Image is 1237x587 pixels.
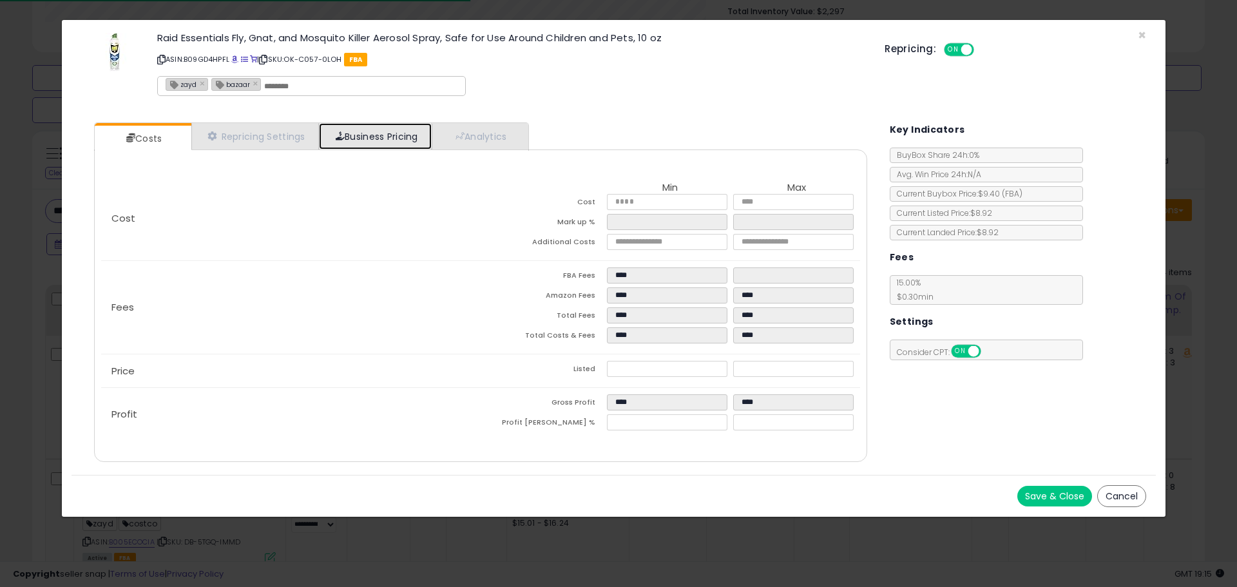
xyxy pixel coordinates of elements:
span: 15.00 % [890,277,934,302]
h5: Repricing: [885,44,936,54]
span: BuyBox Share 24h: 0% [890,149,979,160]
td: Mark up % [481,214,607,234]
a: BuyBox page [231,54,238,64]
span: × [1138,26,1146,44]
h5: Fees [890,249,914,265]
span: FBA [344,53,368,66]
td: Listed [481,361,607,381]
span: ON [952,346,968,357]
p: Cost [101,213,481,224]
td: Cost [481,194,607,214]
span: ON [945,44,961,55]
p: Price [101,366,481,376]
td: Gross Profit [481,394,607,414]
h3: Raid Essentials Fly, Gnat, and Mosquito Killer Aerosol Spray, Safe for Use Around Children and Pe... [157,33,865,43]
td: Additional Costs [481,234,607,254]
span: bazaar [212,79,250,90]
span: $9.40 [978,188,1022,199]
a: Costs [95,126,190,151]
a: Business Pricing [319,123,432,149]
h5: Settings [890,314,934,330]
a: Repricing Settings [191,123,319,149]
span: $0.30 min [890,291,934,302]
span: OFF [979,346,999,357]
td: Total Costs & Fees [481,327,607,347]
span: Current Landed Price: $8.92 [890,227,999,238]
button: Cancel [1097,485,1146,507]
a: × [253,77,261,89]
p: ASIN: B09GD4HPFL | SKU: OK-C057-0LOH [157,49,865,70]
span: Consider CPT: [890,347,998,358]
th: Min [607,182,733,194]
td: Amazon Fees [481,287,607,307]
span: Current Listed Price: $8.92 [890,207,992,218]
span: OFF [972,44,993,55]
a: Your listing only [250,54,257,64]
a: Analytics [432,123,527,149]
span: Avg. Win Price 24h: N/A [890,169,981,180]
h5: Key Indicators [890,122,965,138]
img: 41r1GA1BteL._SL60_.jpg [95,33,134,72]
p: Fees [101,302,481,313]
td: FBA Fees [481,267,607,287]
span: ( FBA ) [1002,188,1022,199]
th: Max [733,182,859,194]
a: All offer listings [241,54,248,64]
p: Profit [101,409,481,419]
td: Profit [PERSON_NAME] % [481,414,607,434]
button: Save & Close [1017,486,1092,506]
td: Total Fees [481,307,607,327]
span: zayd [166,79,197,90]
a: × [200,77,207,89]
span: Current Buybox Price: [890,188,1022,199]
